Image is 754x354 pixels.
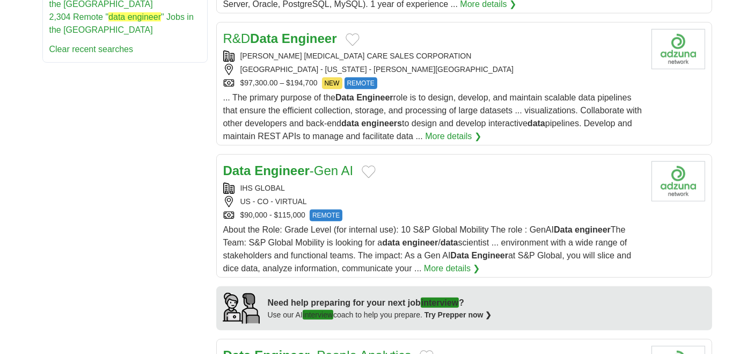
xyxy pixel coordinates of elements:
[223,31,337,46] a: R&DData Engineer
[268,297,492,309] div: Need help preparing for your next job ?
[310,209,342,221] span: REMOTE
[651,161,705,201] img: Company logo
[402,238,438,247] strong: engineer
[424,310,492,319] a: Try Prepper now ❯
[651,29,705,69] img: Company logo
[223,209,643,221] div: $90,000 - $115,000
[345,77,377,89] span: REMOTE
[472,251,508,260] strong: Engineer
[223,50,643,62] div: [PERSON_NAME] [MEDICAL_DATA] CARE SALES CORPORATION
[254,163,310,178] strong: Engineer
[223,163,251,178] strong: Data
[223,183,643,194] div: IHS GLOBAL
[528,119,545,128] strong: data
[303,310,333,320] em: interview
[361,119,402,128] strong: engineers
[223,163,354,178] a: Data Engineer-Gen AI
[362,165,376,178] button: Add to favorite jobs
[575,225,611,234] strong: engineer
[421,298,459,308] em: interview
[356,93,393,102] strong: Engineer
[335,93,354,102] strong: Data
[108,12,161,21] em: data engineer
[49,12,194,34] a: 2,304 Remote "data engineer" Jobs in the [GEOGRAPHIC_DATA]
[223,77,643,89] div: $97,300.00 – $194,700
[282,31,337,46] strong: Engineer
[223,225,632,273] span: About the Role: Grade Level (for internal use): 10 S&P Global Mobility The role : GenAI The Team:...
[346,33,360,46] button: Add to favorite jobs
[223,196,643,207] div: US - CO - VIRTUAL
[250,31,278,46] strong: Data
[49,45,134,54] a: Clear recent searches
[223,64,643,75] div: [GEOGRAPHIC_DATA] - [US_STATE] - [PERSON_NAME][GEOGRAPHIC_DATA]
[382,238,400,247] strong: data
[450,251,469,260] strong: Data
[554,225,573,234] strong: Data
[341,119,359,128] strong: data
[424,262,480,275] a: More details ❯
[268,309,492,321] div: Use our AI coach to help you prepare.
[223,93,642,141] span: ... The primary purpose of the role is to design, develop, and maintain scalable data pipelines t...
[441,238,458,247] strong: data
[322,77,342,89] span: NEW
[425,130,481,143] a: More details ❯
